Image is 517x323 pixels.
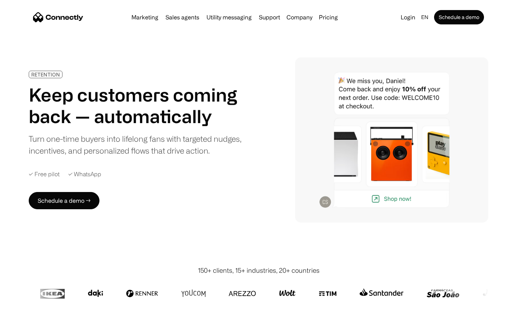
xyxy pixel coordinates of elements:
[129,14,161,20] a: Marketing
[29,84,247,127] h1: Keep customers coming back — automatically
[31,72,60,77] div: RETENTION
[434,10,484,24] a: Schedule a demo
[398,12,418,22] a: Login
[163,14,202,20] a: Sales agents
[421,12,428,22] div: en
[204,14,255,20] a: Utility messaging
[287,12,312,22] div: Company
[68,171,101,178] div: ✓ WhatsApp
[7,310,43,320] aside: Language selected: English
[29,192,99,209] a: Schedule a demo →
[14,310,43,320] ul: Language list
[256,14,283,20] a: Support
[316,14,341,20] a: Pricing
[198,266,320,275] div: 150+ clients, 15+ industries, 20+ countries
[29,133,247,156] div: Turn one-time buyers into lifelong fans with targeted nudges, incentives, and personalized flows ...
[29,171,60,178] div: ✓ Free pilot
